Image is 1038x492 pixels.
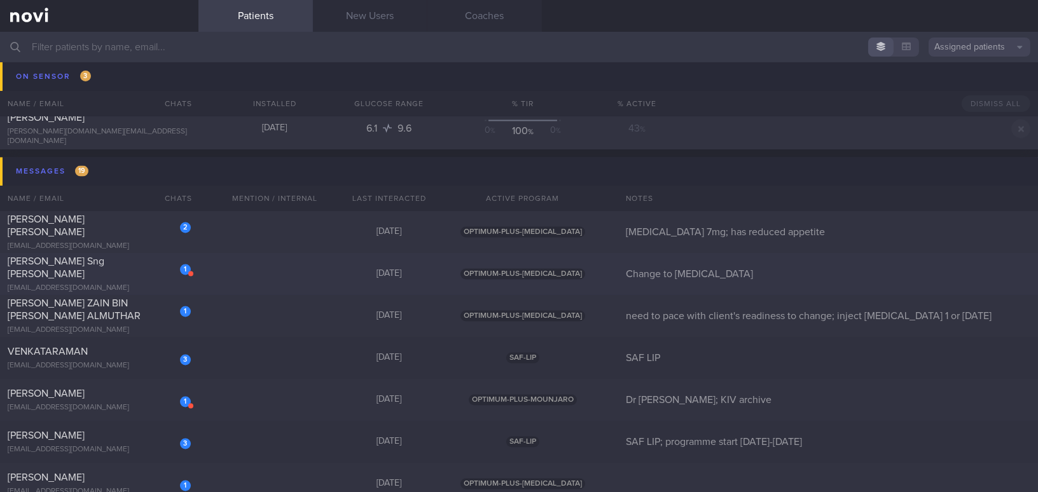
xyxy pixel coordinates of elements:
span: 6.1 [366,123,380,133]
div: 0 [485,83,508,95]
span: OPTIMUM-PLUS-[MEDICAL_DATA] [460,478,585,489]
span: OPTIMUM-PLUS-[MEDICAL_DATA] [460,268,585,279]
div: Dr [PERSON_NAME]; KIV archive [618,393,1038,406]
div: 0 [485,125,508,137]
span: [PERSON_NAME] [8,472,85,482]
span: 9.6 [398,123,412,133]
sub: % [490,128,495,134]
div: 3 [180,354,191,365]
span: SAF-LIP [506,436,539,447]
div: [DATE] [218,81,332,92]
div: SAF LIP [618,352,1038,364]
div: [DATE] [218,123,332,134]
div: 0 [537,125,561,137]
span: [PERSON_NAME] [8,388,85,399]
div: Active Program [446,186,599,211]
span: [PERSON_NAME] [8,113,85,123]
div: [EMAIL_ADDRESS][DOMAIN_NAME] [8,361,191,371]
div: [DATE] [332,352,446,364]
div: 3 [180,438,191,449]
div: Messages [13,163,92,180]
div: Change to [MEDICAL_DATA] [618,268,1038,280]
div: [DATE] [332,436,446,448]
span: 12.2 [398,81,415,92]
sub: % [525,86,531,94]
sub: % [556,128,561,134]
sub: % [528,128,534,136]
div: [EMAIL_ADDRESS][DOMAIN_NAME] [8,96,191,106]
div: need to pace with client's readiness to change; inject [MEDICAL_DATA] 1 or [DATE] [618,310,1038,322]
div: 43 [599,122,675,135]
span: 19 [75,165,88,176]
div: 1 [180,480,191,491]
span: [PERSON_NAME] [8,430,85,441]
div: Last Interacted [332,186,446,211]
div: [EMAIL_ADDRESS][DOMAIN_NAME] [8,284,191,293]
span: OPTIMUM-PLUS-[MEDICAL_DATA] [460,310,585,321]
span: OPTIMUM-PLUS-[MEDICAL_DATA] [460,226,585,237]
span: VENKATARAMAN [8,346,88,357]
span: [PERSON_NAME][MEDICAL_DATA] [8,69,86,92]
div: 1 [180,396,191,407]
sub: % [556,86,561,92]
span: [PERSON_NAME] Sng [PERSON_NAME] [8,256,104,279]
div: [DATE] [332,226,446,238]
div: SAF LIP; programme start [DATE]-[DATE] [618,435,1038,448]
div: Chats [148,186,198,211]
div: [MEDICAL_DATA] 7mg; has reduced appetite [618,226,1038,238]
div: 1 [180,306,191,317]
span: [PERSON_NAME] [PERSON_NAME] [8,214,85,237]
button: Assigned patients [929,38,1030,57]
span: OPTIMUM-PLUS-MOUNJARO [469,394,577,405]
div: 1 [180,264,191,275]
div: 2 [180,222,191,233]
div: 98 [511,83,534,95]
div: [PERSON_NAME][DOMAIN_NAME][EMAIL_ADDRESS][DOMAIN_NAME] [8,127,191,146]
div: [EMAIL_ADDRESS][DOMAIN_NAME] [8,445,191,454]
div: [EMAIL_ADDRESS][DOMAIN_NAME] [8,242,191,251]
div: 100 [511,125,534,137]
sub: % [490,86,495,92]
div: 52 [599,80,675,93]
div: [DATE] [332,310,446,322]
span: 4.9 [363,81,380,92]
div: [DATE] [332,394,446,406]
span: [PERSON_NAME] ZAIN BIN [PERSON_NAME] ALMUTHAR [8,298,141,321]
div: [DATE] [332,268,446,280]
div: [EMAIL_ADDRESS][DOMAIN_NAME] [8,325,191,335]
sub: % [640,126,646,133]
sub: % [640,84,646,92]
div: [DATE] [332,478,446,489]
div: 2 [537,83,561,95]
div: Notes [618,186,1038,211]
div: Mention / Internal [218,186,332,211]
span: SAF-LIP [506,352,539,363]
div: [EMAIL_ADDRESS][DOMAIN_NAME] [8,403,191,413]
